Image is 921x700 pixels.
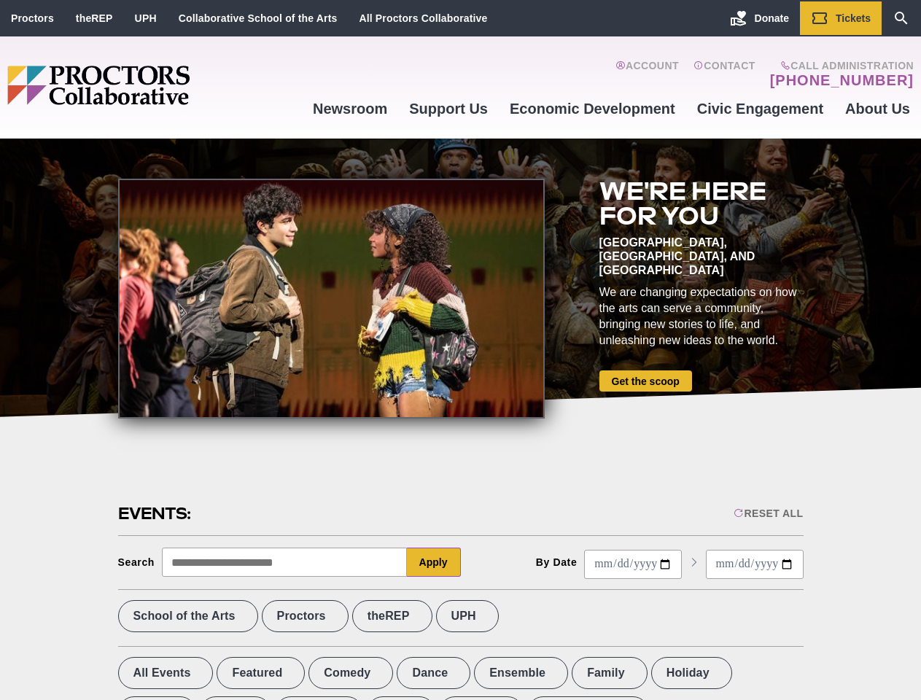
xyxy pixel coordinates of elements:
a: UPH [135,12,157,24]
div: Search [118,556,155,568]
a: Donate [719,1,800,35]
label: Proctors [262,600,349,632]
a: [PHONE_NUMBER] [770,71,914,89]
a: Civic Engagement [686,89,834,128]
button: Apply [407,548,461,577]
label: Holiday [651,657,732,689]
a: All Proctors Collaborative [359,12,487,24]
label: Featured [217,657,305,689]
a: Collaborative School of the Arts [179,12,338,24]
a: Contact [693,60,755,89]
a: Support Us [398,89,499,128]
label: Ensemble [474,657,568,689]
label: Comedy [308,657,393,689]
a: Economic Development [499,89,686,128]
a: Search [882,1,921,35]
label: All Events [118,657,214,689]
label: Family [572,657,648,689]
label: theREP [352,600,432,632]
h2: We're here for you [599,179,804,228]
label: UPH [436,600,499,632]
div: Reset All [734,507,803,519]
a: Account [615,60,679,89]
a: Newsroom [302,89,398,128]
span: Call Administration [766,60,914,71]
div: We are changing expectations on how the arts can serve a community, bringing new stories to life,... [599,284,804,349]
div: By Date [536,556,578,568]
div: [GEOGRAPHIC_DATA], [GEOGRAPHIC_DATA], and [GEOGRAPHIC_DATA] [599,236,804,277]
a: Proctors [11,12,54,24]
img: Proctors logo [7,66,302,105]
label: Dance [397,657,470,689]
a: Tickets [800,1,882,35]
h2: Events: [118,502,193,525]
span: Tickets [836,12,871,24]
a: Get the scoop [599,370,692,392]
a: theREP [76,12,113,24]
label: School of the Arts [118,600,258,632]
a: About Us [834,89,921,128]
span: Donate [755,12,789,24]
